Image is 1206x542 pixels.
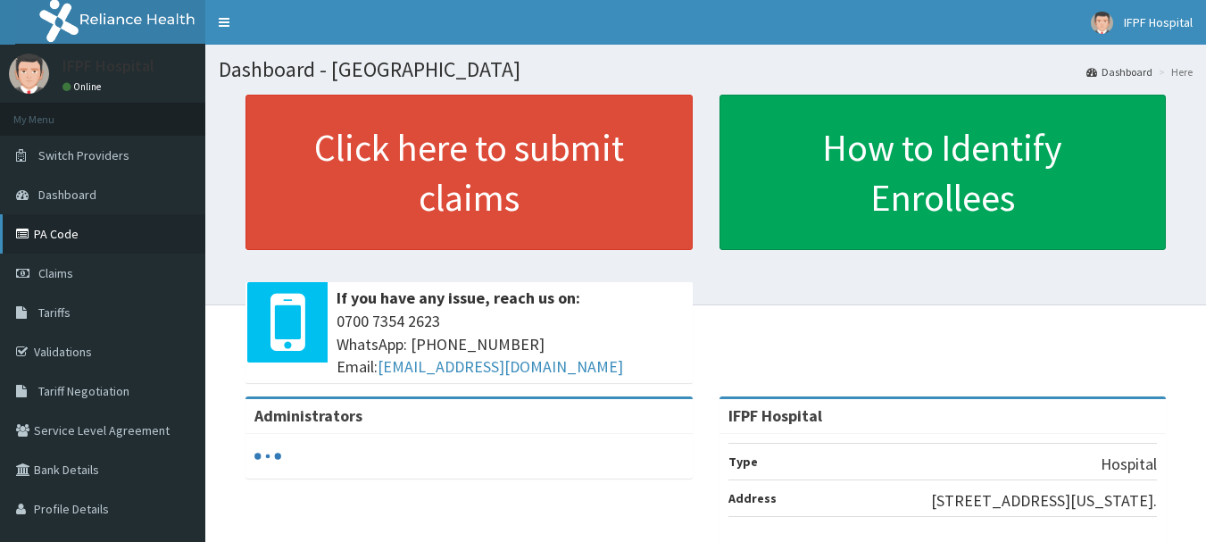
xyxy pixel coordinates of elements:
[1091,12,1113,34] img: User Image
[245,95,693,250] a: Click here to submit claims
[62,80,105,93] a: Online
[38,304,71,321] span: Tariffs
[728,405,822,426] strong: IFPF Hospital
[378,356,623,377] a: [EMAIL_ADDRESS][DOMAIN_NAME]
[219,58,1193,81] h1: Dashboard - [GEOGRAPHIC_DATA]
[728,490,777,506] b: Address
[38,265,73,281] span: Claims
[1154,64,1193,79] li: Here
[9,54,49,94] img: User Image
[254,443,281,470] svg: audio-loading
[337,310,684,379] span: 0700 7354 2623 WhatsApp: [PHONE_NUMBER] Email:
[337,288,580,308] b: If you have any issue, reach us on:
[38,187,96,203] span: Dashboard
[38,147,129,163] span: Switch Providers
[254,405,362,426] b: Administrators
[1101,453,1157,476] p: Hospital
[62,58,154,74] p: IFPF Hospital
[728,454,758,470] b: Type
[38,383,129,399] span: Tariff Negotiation
[719,95,1167,250] a: How to Identify Enrollees
[1124,14,1193,30] span: IFPF Hospital
[931,489,1157,513] p: [STREET_ADDRESS][US_STATE].
[1086,64,1152,79] a: Dashboard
